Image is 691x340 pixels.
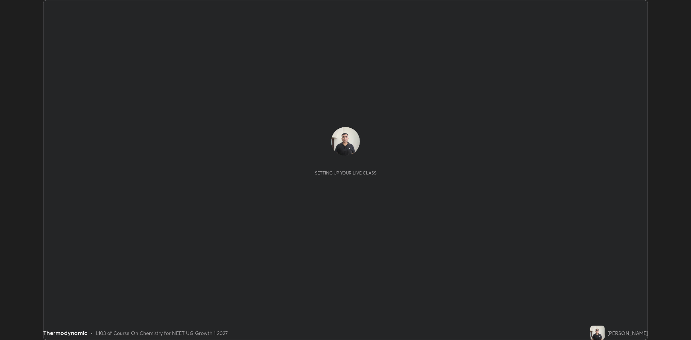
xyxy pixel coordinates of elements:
[96,329,228,337] div: L103 of Course On Chemistry for NEET UG Growth 1 2027
[608,329,648,337] div: [PERSON_NAME]
[315,170,376,176] div: Setting up your live class
[43,328,87,337] div: Thermodynamic
[590,326,605,340] img: e605a3dd99d141f69910996e3fdb51d1.jpg
[90,329,93,337] div: •
[331,127,360,156] img: e605a3dd99d141f69910996e3fdb51d1.jpg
